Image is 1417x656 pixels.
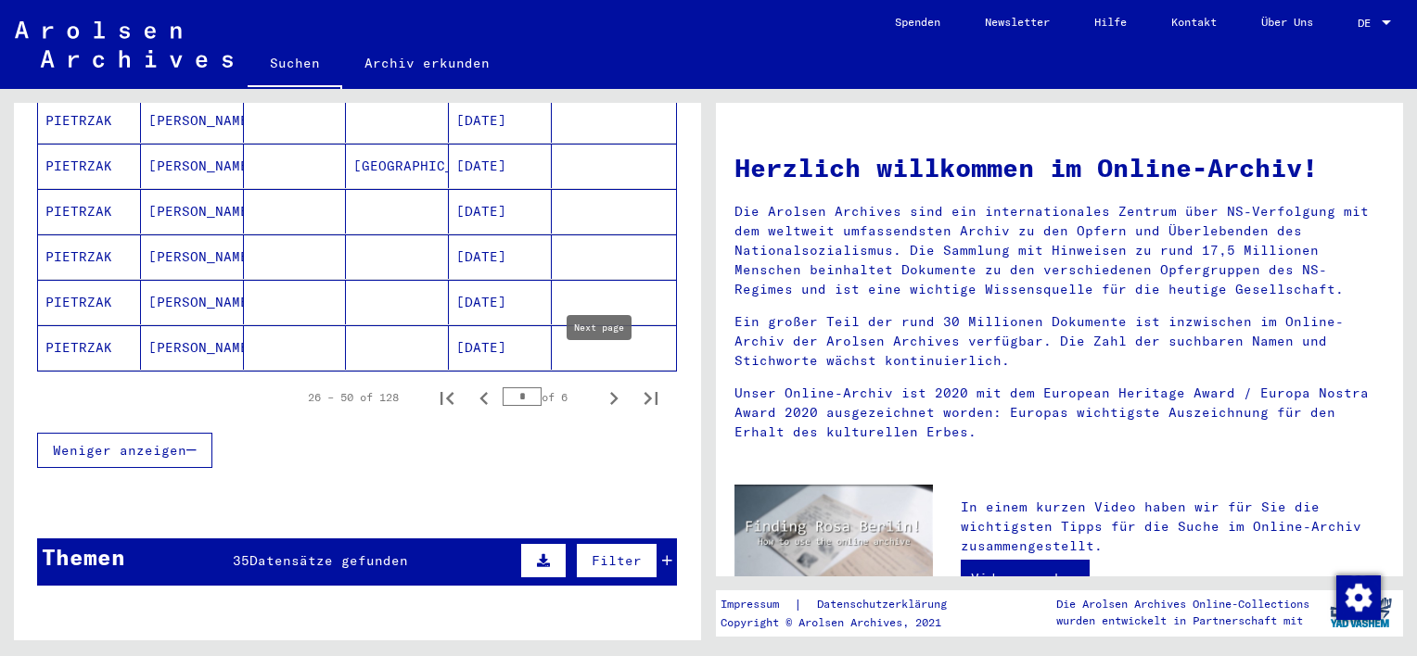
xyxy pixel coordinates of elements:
[449,280,552,324] mat-cell: [DATE]
[1056,612,1309,629] p: wurden entwickelt in Partnerschaft mit
[53,442,186,459] span: Weniger anzeigen
[141,144,244,188] mat-cell: [PERSON_NAME]
[342,41,512,85] a: Archiv erkunden
[734,148,1385,187] h1: Herzlich willkommen im Online-Archiv!
[15,21,233,68] img: Arolsen_neg.svg
[802,595,969,614] a: Datenschutzerklärung
[141,280,244,324] mat-cell: [PERSON_NAME]
[38,189,141,233] mat-cell: PIETRZAK
[449,325,552,370] mat-cell: [DATE]
[141,234,244,279] mat-cell: [PERSON_NAME]
[449,144,552,188] mat-cell: [DATE]
[38,280,141,324] mat-cell: PIETRZAK
[1335,574,1380,619] div: Zustimmung ändern
[449,234,552,279] mat-cell: [DATE]
[428,379,466,416] button: First page
[38,325,141,370] mat-cell: PIETRZAK
[1326,589,1396,636] img: yv_logo.png
[308,389,399,406] div: 26 – 50 of 128
[38,98,141,143] mat-cell: PIETRZAK
[141,98,244,143] mat-cell: [PERSON_NAME]
[1056,596,1309,612] p: Die Arolsen Archives Online-Collections
[1336,575,1381,620] img: Zustimmung ändern
[37,433,212,468] button: Weniger anzeigen
[592,552,642,569] span: Filter
[503,388,595,406] div: of 6
[734,312,1385,371] p: Ein großer Teil der rund 30 Millionen Dokumente ist inzwischen im Online-Archiv der Arolsen Archi...
[346,144,449,188] mat-cell: [GEOGRAPHIC_DATA]
[734,202,1385,299] p: Die Arolsen Archives sind ein internationales Zentrum über NS-Verfolgung mit dem weltweit umfasse...
[734,485,933,592] img: video.jpg
[38,234,141,279] mat-cell: PIETRZAK
[1358,17,1378,30] span: DE
[721,614,969,631] p: Copyright © Arolsen Archives, 2021
[734,384,1385,442] p: Unser Online-Archiv ist 2020 mit dem European Heritage Award / Europa Nostra Award 2020 ausgezeic...
[721,595,794,614] a: Impressum
[632,379,670,416] button: Last page
[38,144,141,188] mat-cell: PIETRZAK
[576,543,657,578] button: Filter
[961,498,1385,556] p: In einem kurzen Video haben wir für Sie die wichtigsten Tipps für die Suche im Online-Archiv zusa...
[721,595,969,614] div: |
[233,552,249,569] span: 35
[141,189,244,233] mat-cell: [PERSON_NAME]
[449,98,552,143] mat-cell: [DATE]
[449,189,552,233] mat-cell: [DATE]
[249,552,408,569] span: Datensätze gefunden
[466,379,503,416] button: Previous page
[248,41,342,89] a: Suchen
[42,540,125,574] div: Themen
[141,325,244,370] mat-cell: [PERSON_NAME]
[595,379,632,416] button: Next page
[961,560,1090,597] a: Video ansehen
